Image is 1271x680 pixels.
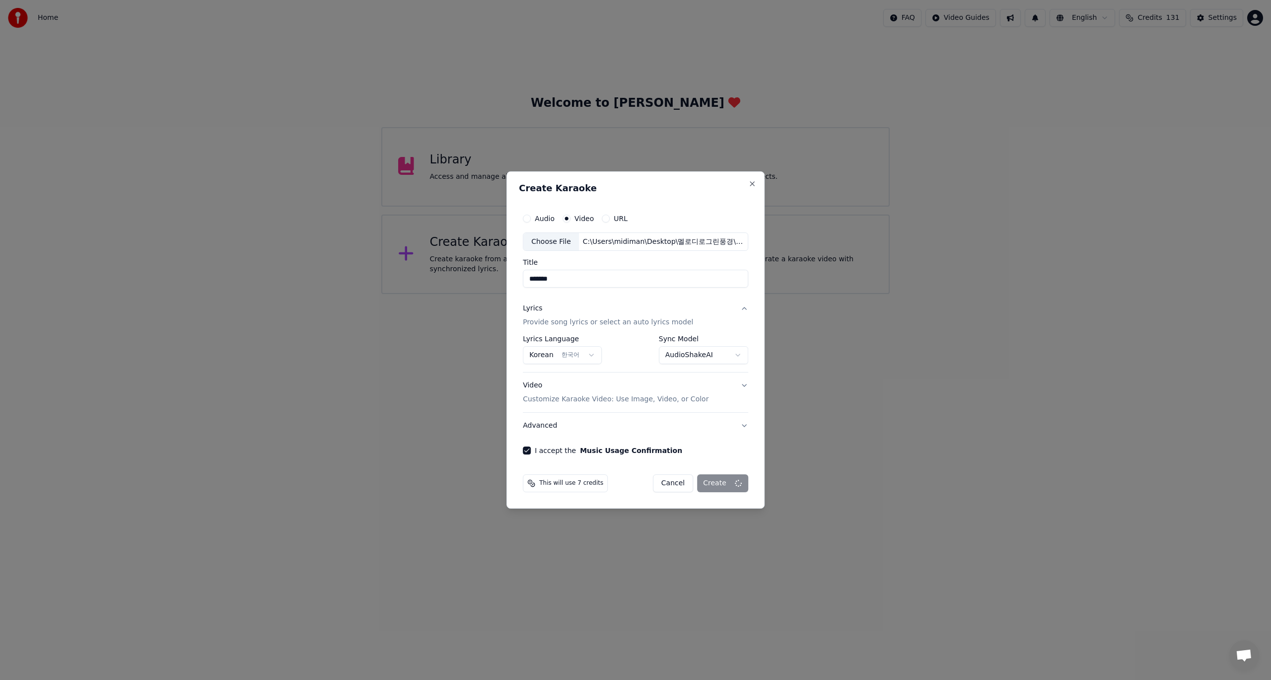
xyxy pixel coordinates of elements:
[523,413,748,439] button: Advanced
[523,318,693,328] p: Provide song lyrics or select an auto lyrics model
[519,184,752,193] h2: Create Karaoke
[523,233,579,251] div: Choose File
[523,296,748,336] button: LyricsProvide song lyrics or select an auto lyrics model
[580,447,682,454] button: I accept the
[523,304,542,314] div: Lyrics
[535,447,682,454] label: I accept the
[523,381,708,405] div: Video
[574,215,594,222] label: Video
[523,373,748,413] button: VideoCustomize Karaoke Video: Use Image, Video, or Color
[539,479,603,487] span: This will use 7 credits
[614,215,628,222] label: URL
[523,394,708,404] p: Customize Karaoke Video: Use Image, Video, or Color
[523,336,748,373] div: LyricsProvide song lyrics or select an auto lyrics model
[659,336,748,343] label: Sync Model
[535,215,555,222] label: Audio
[579,237,748,247] div: C:\Users\midiman\Desktop\멜로디로그린풍경\노들강변\노 들 강 변.mp4
[523,259,748,266] label: Title
[523,336,602,343] label: Lyrics Language
[653,474,693,492] button: Cancel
